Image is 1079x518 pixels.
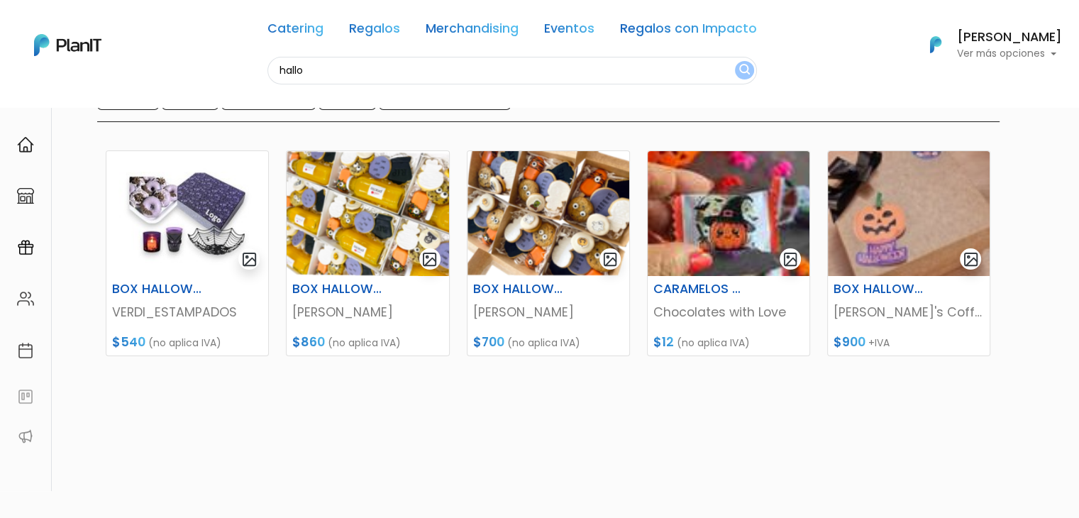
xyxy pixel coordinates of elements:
img: PlanIt Logo [920,29,951,60]
img: search_button-432b6d5273f82d61273b3651a40e1bd1b912527efae98b1b7a1b2c0702e16a8d.svg [739,64,750,77]
h6: [PERSON_NAME] [957,31,1062,44]
span: (no aplica IVA) [148,336,221,350]
span: $860 [292,334,325,351]
p: [PERSON_NAME] [473,303,624,321]
a: gallery-light BOX HALLOWEN 1 [PERSON_NAME] $860 (no aplica IVA) [286,150,449,356]
span: $12 [653,334,674,351]
a: Regalos [349,23,400,40]
img: gallery-light [963,251,979,268]
img: gallery-light [782,251,799,268]
span: $700 [473,334,504,351]
img: gallery-light [241,251,258,268]
p: [PERSON_NAME]'s Coffee [834,303,984,321]
img: feedback-78b5a0c8f98aac82b08bfc38622c3050aee476f2c9584af64705fc4e61158814.svg [17,388,34,405]
h6: BOX HALLOWEN 2 [465,282,577,297]
img: PlanIt Logo [34,34,101,56]
span: $540 [112,334,145,351]
img: gallery-light [421,251,438,268]
a: Catering [267,23,323,40]
img: home-e721727adea9d79c4d83392d1f703f7f8bce08238fde08b1acbfd93340b81755.svg [17,136,34,153]
a: gallery-light BOX HALLOWEN [PERSON_NAME]'s Coffee $900 +IVA [827,150,990,356]
h6: BOX HALLOWEN 1 [284,282,396,297]
span: (no aplica IVA) [328,336,401,350]
img: partners-52edf745621dab592f3b2c58e3bca9d71375a7ef29c3b500c9f145b62cc070d4.svg [17,428,34,445]
button: PlanIt Logo [PERSON_NAME] Ver más opciones [912,26,1062,63]
img: thumb_Captura_de_pantalla_2025-10-15_120739.png [467,151,629,276]
p: VERDI_ESTAMPADOS [112,303,262,321]
div: ¿Necesitás ayuda? [73,13,204,41]
span: (no aplica IVA) [507,336,580,350]
img: thumb_Captura_de_pantalla_2025-10-15_120309.png [287,151,448,276]
h6: BOX HALLOWEN [104,282,216,297]
p: Ver más opciones [957,49,1062,59]
img: thumb_WhatsApp_Image_2025-10-15_at_12.46.15__1_.jpeg [828,151,990,276]
img: gallery-light [602,251,619,268]
img: thumb_WhatsApp_Image_2025-10-15_at_11.20.48.jpeg [648,151,809,276]
a: gallery-light CARAMELOS HALLOWEN Chocolates with Love $12 (no aplica IVA) [647,150,810,356]
h6: BOX HALLOWEN [825,282,937,297]
span: $900 [834,334,865,351]
img: campaigns-02234683943229c281be62815700db0a1741e53638e28bf9629b52c665b00959.svg [17,239,34,256]
a: Regalos con Impacto [620,23,757,40]
a: Merchandising [426,23,519,40]
a: Eventos [544,23,594,40]
h6: CARAMELOS HALLOWEN [645,282,757,297]
a: gallery-light BOX HALLOWEN VERDI_ESTAMPADOS $540 (no aplica IVA) [106,150,269,356]
a: gallery-light BOX HALLOWEN 2 [PERSON_NAME] $700 (no aplica IVA) [467,150,630,356]
img: calendar-87d922413cdce8b2cf7b7f5f62616a5cf9e4887200fb71536465627b3292af00.svg [17,342,34,359]
img: people-662611757002400ad9ed0e3c099ab2801c6687ba6c219adb57efc949bc21e19d.svg [17,290,34,307]
span: (no aplica IVA) [677,336,750,350]
img: thumb_2000___2000-Photoroom__100_.jpg [106,151,268,276]
span: +IVA [868,336,890,350]
p: [PERSON_NAME] [292,303,443,321]
input: Buscá regalos, desayunos, y más [267,57,757,84]
p: Chocolates with Love [653,303,804,321]
img: marketplace-4ceaa7011d94191e9ded77b95e3339b90024bf715f7c57f8cf31f2d8c509eaba.svg [17,187,34,204]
